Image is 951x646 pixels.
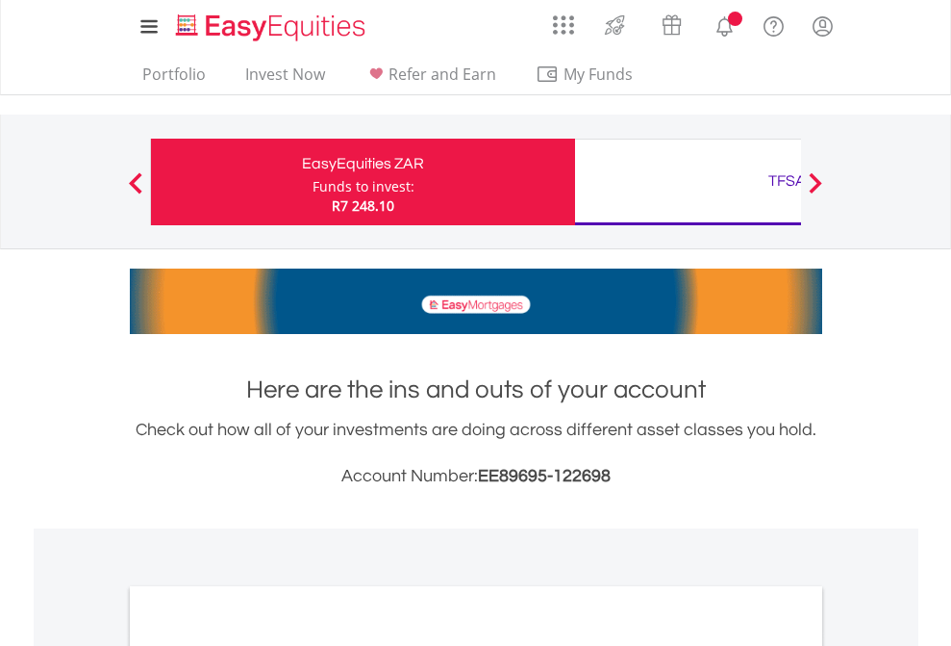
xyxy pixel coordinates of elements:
[135,65,213,94] a: Portfolio
[796,182,835,201] button: Next
[749,5,798,43] a: FAQ's and Support
[536,62,662,87] span: My Funds
[130,417,822,490] div: Check out how all of your investments are doing across different asset classes you hold.
[130,463,822,490] h3: Account Number:
[332,196,394,215] span: R7 248.10
[553,14,574,36] img: grid-menu-icon.svg
[643,5,700,40] a: Vouchers
[656,10,688,40] img: vouchers-v2.svg
[798,5,847,47] a: My Profile
[357,65,504,94] a: Refer and Earn
[172,12,373,43] img: EasyEquities_Logo.png
[599,10,631,40] img: thrive-v2.svg
[478,467,611,485] span: EE89695-122698
[700,5,749,43] a: Notifications
[388,64,496,85] span: Refer and Earn
[238,65,333,94] a: Invest Now
[163,150,563,177] div: EasyEquities ZAR
[313,177,414,196] div: Funds to invest:
[130,373,822,407] h1: Here are the ins and outs of your account
[168,5,373,43] a: Home page
[540,5,587,36] a: AppsGrid
[130,269,822,334] img: EasyMortage Promotion Banner
[116,182,155,201] button: Previous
